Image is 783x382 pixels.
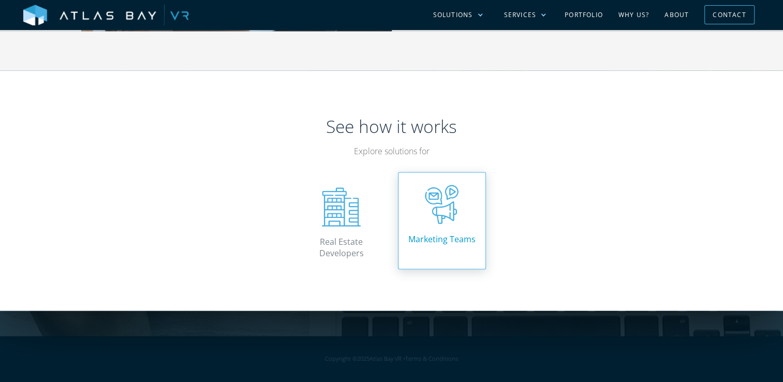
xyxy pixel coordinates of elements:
img: Atlas Bay VR Logo [23,5,189,26]
div: Real Estate Developers [304,236,379,259]
h2: See how it works [81,114,702,139]
p: Explore solutions for [81,144,702,159]
span: 2025 [357,355,370,362]
div: Solutions [433,10,473,20]
a: Marketing Teams [398,172,486,269]
a: Real Estate Developers [298,174,386,271]
a: Contact [704,5,754,24]
div: Contact [713,7,746,23]
a: Terms & Conditions [405,355,458,362]
div: Services [504,10,536,20]
div: Marketing Teams [405,233,479,244]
